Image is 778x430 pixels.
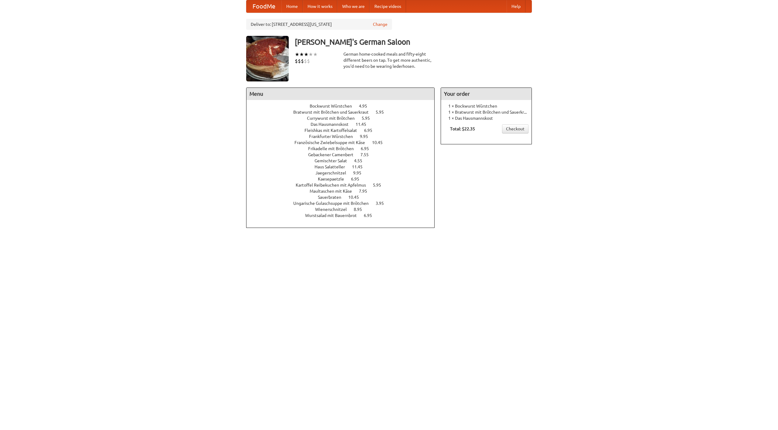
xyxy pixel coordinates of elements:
a: Ungarische Gulaschsuppe mit Brötchen 3.95 [293,201,395,206]
span: 9.95 [353,170,367,175]
a: Change [373,21,387,27]
div: Deliver to: [STREET_ADDRESS][US_STATE] [246,19,392,30]
span: Gebackener Camenbert [308,152,360,157]
span: 8.95 [354,207,368,212]
span: 5.95 [376,110,390,115]
a: Sauerbraten 10.45 [318,195,370,200]
li: ★ [295,51,299,58]
b: Total: $22.35 [450,126,475,131]
li: ★ [299,51,304,58]
span: 5.95 [362,116,376,121]
span: Gemischter Salat [315,158,353,163]
span: Ungarische Gulaschsuppe mit Brötchen [293,201,375,206]
a: Kartoffel Reibekuchen mit Apfelmus 5.95 [296,183,392,187]
span: Wienerschnitzel [315,207,353,212]
span: 10.45 [348,195,365,200]
span: Bockwurst Würstchen [310,104,358,108]
span: 3.95 [376,201,390,206]
li: $ [295,58,298,64]
li: $ [304,58,307,64]
span: 11.45 [356,122,372,127]
a: Das Hausmannskost 11.45 [311,122,377,127]
span: 7.95 [359,189,373,194]
li: 1 × Das Hausmannskost [444,115,528,121]
a: Recipe videos [370,0,406,12]
a: Wienerschnitzel 8.95 [315,207,373,212]
span: Frankfurter Würstchen [309,134,359,139]
span: Wurstsalad mit Bauernbrot [305,213,363,218]
span: 7.55 [360,152,375,157]
span: Currywurst mit Brötchen [307,116,361,121]
span: 6.95 [351,177,365,181]
a: Frankfurter Würstchen 9.95 [309,134,379,139]
a: Fleishkas mit Kartoffelsalat 6.95 [305,128,384,133]
span: Frikadelle mit Brötchen [308,146,360,151]
span: Kartoffel Reibekuchen mit Apfelmus [296,183,372,187]
a: FoodMe [246,0,281,12]
a: Home [281,0,303,12]
li: ★ [304,51,308,58]
span: Bratwurst mit Brötchen und Sauerkraut [293,110,375,115]
h4: Your order [441,88,532,100]
span: 9.95 [360,134,374,139]
span: 6.95 [364,128,378,133]
a: Who we are [337,0,370,12]
h4: Menu [246,88,434,100]
li: ★ [308,51,313,58]
span: Fleishkas mit Kartoffelsalat [305,128,363,133]
a: Checkout [502,124,528,133]
li: $ [301,58,304,64]
span: Kaesepaetzle [318,177,350,181]
a: Gebackener Camenbert 7.55 [308,152,380,157]
a: Französische Zwiebelsuppe mit Käse 10.45 [294,140,394,145]
span: 4.95 [359,104,373,108]
span: 4.55 [354,158,368,163]
h3: [PERSON_NAME]'s German Saloon [295,36,532,48]
li: $ [298,58,301,64]
a: Maultaschen mit Käse 7.95 [310,189,378,194]
span: Sauerbraten [318,195,347,200]
a: Jaegerschnitzel 9.95 [315,170,373,175]
span: 6.95 [361,146,375,151]
a: Help [507,0,525,12]
a: Bockwurst Würstchen 4.95 [310,104,378,108]
a: Haus Salatteller 11.45 [315,164,374,169]
li: ★ [313,51,318,58]
span: Maultaschen mit Käse [310,189,358,194]
img: angular.jpg [246,36,289,81]
a: Gemischter Salat 4.55 [315,158,374,163]
a: Kaesepaetzle 6.95 [318,177,370,181]
li: 1 × Bockwurst Würstchen [444,103,528,109]
span: Das Hausmannskost [311,122,355,127]
a: Wurstsalad mit Bauernbrot 6.95 [305,213,383,218]
li: 1 × Bratwurst mit Brötchen und Sauerkraut [444,109,528,115]
span: 10.45 [372,140,389,145]
span: Haus Salatteller [315,164,351,169]
li: $ [307,58,310,64]
span: 6.95 [364,213,378,218]
a: Frikadelle mit Brötchen 6.95 [308,146,380,151]
span: 5.95 [373,183,387,187]
a: Currywurst mit Brötchen 5.95 [307,116,381,121]
span: Französische Zwiebelsuppe mit Käse [294,140,371,145]
a: How it works [303,0,337,12]
a: Bratwurst mit Brötchen und Sauerkraut 5.95 [293,110,395,115]
span: 11.45 [352,164,369,169]
span: Jaegerschnitzel [315,170,352,175]
div: German home-cooked meals and fifty-eight different beers on tap. To get more authentic, you'd nee... [343,51,435,69]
